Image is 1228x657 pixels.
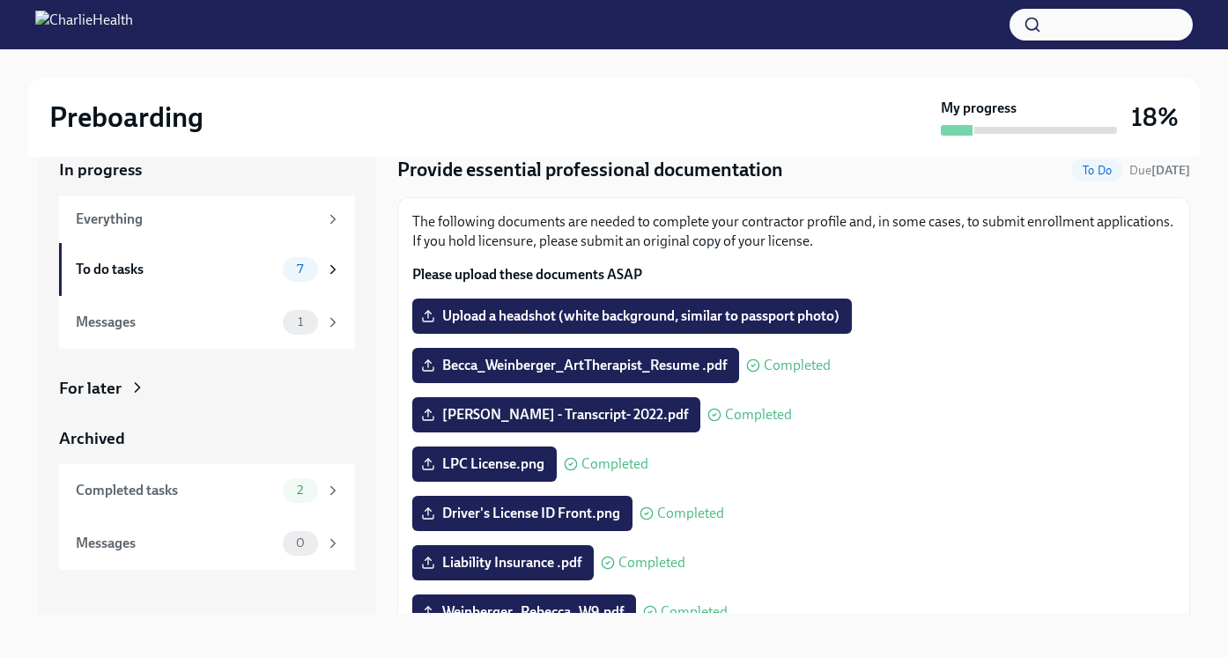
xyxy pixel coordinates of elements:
span: Completed [725,408,792,422]
span: 0 [285,536,315,550]
span: 1 [287,315,314,328]
strong: Please upload these documents ASAP [412,266,642,283]
a: To do tasks7 [59,243,355,296]
img: CharlieHealth [35,11,133,39]
label: Becca_Weinberger_ArtTherapist_Resume .pdf [412,348,739,383]
span: Upload a headshot (white background, similar to passport photo) [425,307,840,325]
div: To do tasks [76,260,276,279]
span: LPC License.png [425,455,544,473]
strong: My progress [941,99,1017,118]
span: Due [1129,163,1190,178]
span: Becca_Weinberger_ArtTherapist_Resume .pdf [425,357,727,374]
a: Messages0 [59,517,355,570]
span: October 1st, 2025 09:00 [1129,162,1190,179]
a: Archived [59,427,355,450]
span: 2 [286,484,314,497]
span: Completed [618,556,685,570]
span: Completed [581,457,648,471]
label: Upload a headshot (white background, similar to passport photo) [412,299,852,334]
div: Everything [76,210,318,229]
span: Driver's License ID Front.png [425,505,620,522]
div: Messages [76,313,276,332]
a: Completed tasks2 [59,464,355,517]
label: [PERSON_NAME] - Transcript- 2022.pdf [412,397,700,432]
h4: Provide essential professional documentation [397,157,783,183]
span: Liability Insurance .pdf [425,554,581,572]
a: In progress [59,159,355,181]
div: For later [59,377,122,400]
span: To Do [1072,164,1122,177]
p: The following documents are needed to complete your contractor profile and, in some cases, to sub... [412,212,1175,251]
span: [PERSON_NAME] - Transcript- 2022.pdf [425,406,688,424]
span: Completed [657,506,724,520]
span: Weinberger_Rebecca_W9.pdf [425,603,624,621]
a: For later [59,377,355,400]
label: Liability Insurance .pdf [412,545,594,580]
label: Weinberger_Rebecca_W9.pdf [412,594,636,630]
h3: 18% [1131,101,1179,133]
label: LPC License.png [412,447,557,482]
label: Driver's License ID Front.png [412,496,632,531]
h2: Preboarding [49,100,203,135]
div: Completed tasks [76,481,276,500]
a: Messages1 [59,296,355,349]
div: Messages [76,534,276,553]
span: 7 [286,262,314,276]
strong: [DATE] [1151,163,1190,178]
span: Completed [764,358,831,373]
span: Completed [661,605,728,619]
a: Everything [59,196,355,243]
